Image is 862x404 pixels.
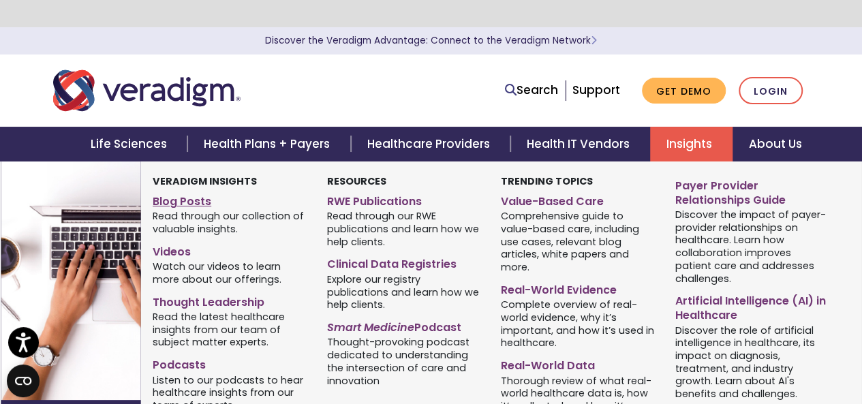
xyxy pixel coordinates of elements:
[501,174,593,188] strong: Trending Topics
[327,335,481,387] span: Thought-provoking podcast dedicated to understanding the intersection of care and innovation
[501,209,655,274] span: Comprehensive guide to value-based care, including use cases, relevant blog articles, white paper...
[501,298,655,349] span: Complete overview of real-world evidence, why it’s important, and how it’s used in healthcare.
[650,127,733,161] a: Insights
[153,309,307,349] span: Read the latest healthcare insights from our team of subject matter experts.
[675,174,829,208] a: Payer Provider Relationships Guide
[74,127,187,161] a: Life Sciences
[327,320,414,335] em: Smart Medicine
[327,252,481,272] a: Clinical Data Registries
[591,34,597,47] span: Learn More
[675,207,829,285] span: Discover the impact of payer-provider relationships on healthcare. Learn how collaboration improv...
[153,260,307,286] span: Watch our videos to learn more about our offerings.
[501,278,655,298] a: Real-World Evidence
[7,364,40,397] button: Open CMP widget
[510,127,650,161] a: Health IT Vendors
[153,209,307,236] span: Read through our collection of valuable insights.
[739,77,803,105] a: Login
[187,127,350,161] a: Health Plans + Payers
[675,289,829,323] a: Artificial Intelligence (AI) in Healthcare
[153,189,307,209] a: Blog Posts
[53,68,241,113] img: Veradigm logo
[572,82,620,98] a: Support
[1,161,220,400] img: Two hands typing on a laptop
[351,127,510,161] a: Healthcare Providers
[153,240,307,260] a: Videos
[153,174,257,188] strong: Veradigm Insights
[327,189,481,209] a: RWE Publications
[327,209,481,249] span: Read through our RWE publications and learn how we help clients.
[501,189,655,209] a: Value-Based Care
[675,323,829,401] span: Discover the role of artificial intelligence in healthcare, its impact on diagnosis, treatment, a...
[733,127,818,161] a: About Us
[327,272,481,311] span: Explore our registry publications and learn how we help clients.
[327,174,386,188] strong: Resources
[265,34,597,47] a: Discover the Veradigm Advantage: Connect to the Veradigm NetworkLearn More
[642,78,726,104] a: Get Demo
[505,81,558,99] a: Search
[327,315,481,335] a: Smart MedicinePodcast
[153,353,307,373] a: Podcasts
[501,354,655,373] a: Real-World Data
[153,290,307,310] a: Thought Leadership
